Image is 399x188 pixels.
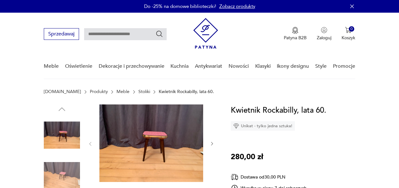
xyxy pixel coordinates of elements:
[277,54,309,78] a: Ikony designu
[342,27,355,41] button: 0Koszyk
[342,35,355,41] p: Koszyk
[229,54,249,78] a: Nowości
[44,117,80,153] img: Zdjęcie produktu Kwietnik Rockabilly, lata 60.
[170,54,189,78] a: Kuchnia
[231,151,263,163] p: 280,00 zł
[333,54,355,78] a: Promocje
[99,104,203,182] img: Zdjęcie produktu Kwietnik Rockabilly, lata 60.
[284,27,307,41] a: Ikona medaluPatyna B2B
[315,54,327,78] a: Style
[44,89,81,94] a: [DOMAIN_NAME]
[284,27,307,41] button: Patyna B2B
[65,54,92,78] a: Oświetlenie
[219,3,255,9] a: Zobacz produkty
[345,27,351,33] img: Ikona koszyka
[284,35,307,41] p: Patyna B2B
[144,3,216,9] p: Do -25% na domowe biblioteczki!
[317,27,331,41] button: Zaloguj
[231,173,238,181] img: Ikona dostawy
[44,32,79,37] a: Sprzedawaj
[44,28,79,40] button: Sprzedawaj
[193,18,218,49] img: Patyna - sklep z meblami i dekoracjami vintage
[233,123,239,129] img: Ikona diamentu
[156,30,163,38] button: Szukaj
[44,54,59,78] a: Meble
[317,35,331,41] p: Zaloguj
[231,121,295,131] div: Unikat - tylko jedna sztuka!
[159,89,214,94] p: Kwietnik Rockabilly, lata 60.
[292,27,298,34] img: Ikona medalu
[138,89,150,94] a: Stoliki
[90,89,108,94] a: Produkty
[255,54,271,78] a: Klasyki
[99,54,164,78] a: Dekoracje i przechowywanie
[116,89,130,94] a: Meble
[349,26,354,32] div: 0
[195,54,222,78] a: Antykwariat
[231,104,326,116] h1: Kwietnik Rockabilly, lata 60.
[231,173,307,181] div: Dostawa od 30,00 PLN
[321,27,327,33] img: Ikonka użytkownika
